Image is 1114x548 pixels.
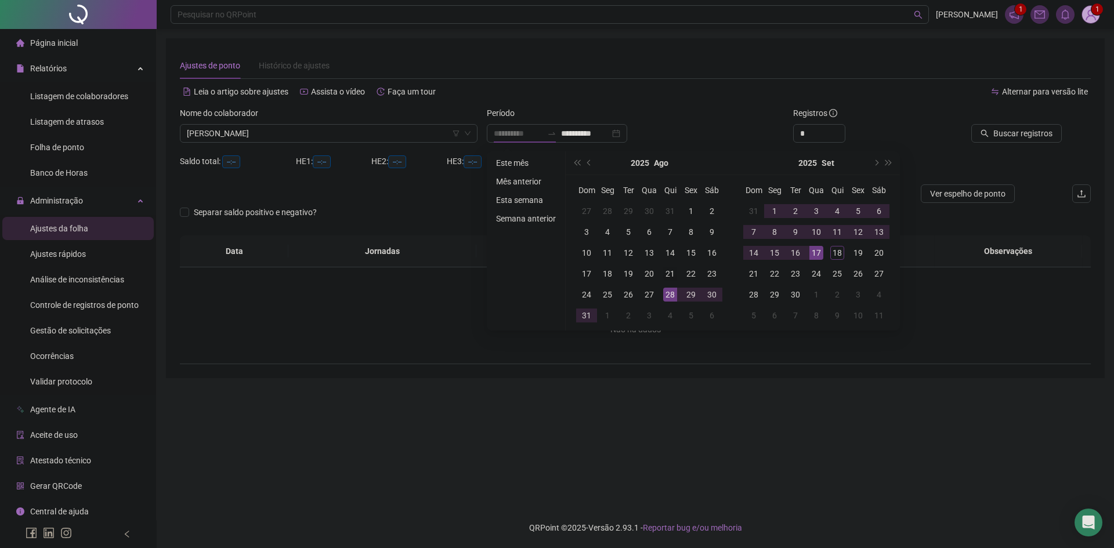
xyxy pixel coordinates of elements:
span: history [377,88,385,96]
td: 2025-09-03 [806,201,827,222]
span: Faça um tour [388,87,436,96]
span: --:-- [464,155,482,168]
td: 2025-07-28 [597,201,618,222]
div: 27 [642,288,656,302]
span: qrcode [16,482,24,490]
div: 15 [768,246,782,260]
div: 20 [872,246,886,260]
td: 2025-10-05 [743,305,764,326]
div: 10 [809,225,823,239]
span: Ajustes da folha [30,224,88,233]
span: Administração [30,196,83,205]
span: Ver espelho de ponto [930,187,1006,200]
span: Central de ajuda [30,507,89,516]
th: Ter [785,180,806,201]
span: Controle de registros de ponto [30,300,139,310]
div: 31 [580,309,594,322]
div: 1 [768,204,782,218]
span: bell [1060,9,1070,20]
div: 4 [830,204,844,218]
div: HE 2: [371,155,447,168]
div: 23 [789,267,802,281]
td: 2025-08-14 [660,242,681,263]
li: Mês anterior [491,175,560,188]
div: 8 [684,225,698,239]
div: 25 [830,267,844,281]
div: 31 [747,204,761,218]
th: Dom [743,180,764,201]
div: 7 [789,309,802,322]
td: 2025-09-15 [764,242,785,263]
div: 6 [872,204,886,218]
div: 24 [580,288,594,302]
td: 2025-09-17 [806,242,827,263]
div: 11 [830,225,844,239]
li: Esta semana [491,193,560,207]
span: lock [16,197,24,205]
th: Qui [660,180,681,201]
div: 5 [621,225,635,239]
li: Este mês [491,156,560,170]
td: 2025-09-01 [597,305,618,326]
li: Semana anterior [491,212,560,226]
td: 2025-09-22 [764,263,785,284]
td: 2025-09-30 [785,284,806,305]
th: Seg [597,180,618,201]
span: facebook [26,527,37,539]
span: info-circle [829,109,837,117]
div: Open Intercom Messenger [1075,509,1102,536]
span: linkedin [43,527,55,539]
td: 2025-07-30 [639,201,660,222]
div: 4 [872,288,886,302]
td: 2025-09-04 [660,305,681,326]
div: Saldo total: [180,155,296,168]
td: 2025-08-19 [618,263,639,284]
div: 1 [809,288,823,302]
div: 3 [642,309,656,322]
span: --:-- [313,155,331,168]
span: [PERSON_NAME] [936,8,998,21]
button: Buscar registros [971,124,1062,143]
span: Agente de IA [30,405,75,414]
td: 2025-09-28 [743,284,764,305]
div: 28 [601,204,614,218]
button: prev-year [583,151,596,175]
div: 26 [851,267,865,281]
div: 10 [851,309,865,322]
div: 18 [601,267,614,281]
button: year panel [798,151,817,175]
td: 2025-09-12 [848,222,869,242]
div: 19 [851,246,865,260]
div: 29 [768,288,782,302]
td: 2025-08-20 [639,263,660,284]
span: Banco de Horas [30,168,88,177]
div: 16 [705,246,719,260]
div: 29 [684,288,698,302]
span: 1 [1095,5,1099,13]
td: 2025-07-29 [618,201,639,222]
span: file-text [183,88,191,96]
div: 30 [642,204,656,218]
div: 2 [789,204,802,218]
td: 2025-09-14 [743,242,764,263]
span: Ajustes de ponto [180,61,240,70]
button: super-prev-year [570,151,583,175]
sup: Atualize o seu contato no menu Meus Dados [1091,3,1103,15]
div: 1 [684,204,698,218]
td: 2025-08-18 [597,263,618,284]
td: 2025-08-28 [660,284,681,305]
span: Relatórios [30,64,67,73]
span: Análise de inconsistências [30,275,124,284]
td: 2025-09-06 [701,305,722,326]
div: 9 [789,225,802,239]
div: 26 [621,288,635,302]
div: 1 [601,309,614,322]
td: 2025-10-07 [785,305,806,326]
div: 4 [601,225,614,239]
button: month panel [822,151,834,175]
td: 2025-09-19 [848,242,869,263]
div: 3 [809,204,823,218]
td: 2025-08-25 [597,284,618,305]
span: 1 [1019,5,1023,13]
span: Listagem de atrasos [30,117,104,126]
